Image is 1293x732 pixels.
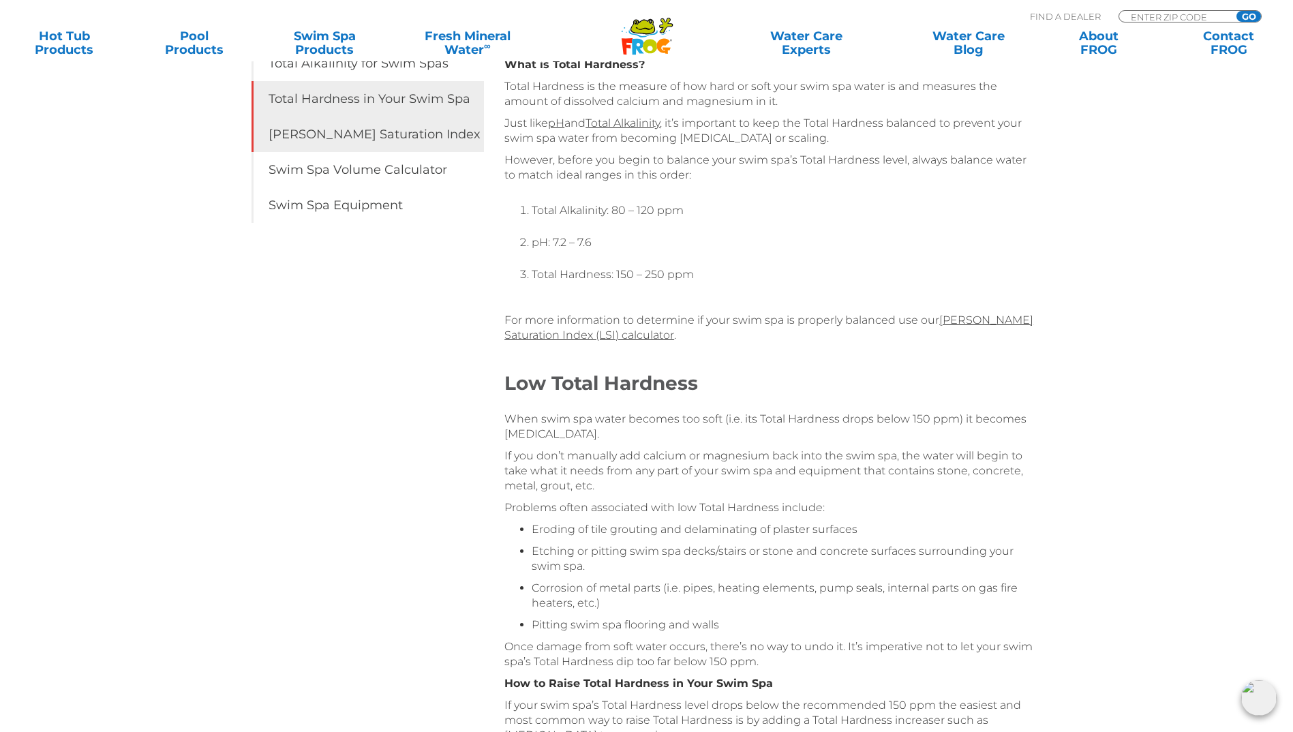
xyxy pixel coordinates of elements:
[504,153,1038,183] p: However, before you begin to balance your swim spa’s Total Hardness level, always balance water t...
[14,29,115,57] a: Hot TubProducts
[532,522,1038,537] li: Eroding of tile grouting and delaminating of plaster surfaces
[504,116,1038,146] p: Just like and , it’s important to keep the Total Hardness balanced to prevent your swim spa water...
[504,448,1038,493] p: If you don’t manually add calcium or magnesium back into the swim spa, the water will begin to ta...
[274,29,376,57] a: Swim SpaProducts
[252,152,485,187] a: Swim Spa Volume Calculator
[532,617,1038,632] li: Pitting swim spa flooring and walls
[1236,11,1261,22] input: GO
[504,677,773,690] strong: How to Raise Total Hardness in Your Swim Spa
[504,500,1038,515] p: Problems often associated with low Total Hardness include:
[484,40,491,51] sup: ∞
[532,581,1038,611] li: Corrosion of metal parts (i.e. pipes, heating elements, pump seals, internal parts on gas fire he...
[144,29,245,57] a: PoolProducts
[504,371,1038,395] h2: Low Total Hardness
[1129,11,1221,22] input: Zip Code Form
[504,79,1038,109] p: Total Hardness is the measure of how hard or soft your swim spa water is and measures the amount ...
[504,58,645,71] strong: What is Total Hardness?
[252,81,485,117] a: Total Hardness in Your Swim Spa
[585,117,660,129] a: Total Alkalinity
[504,639,1038,669] p: Once damage from soft water occurs, there’s no way to undo it. It’s imperative not to let your sw...
[504,412,1038,442] p: When swim spa water becomes too soft (i.e. its Total Hardness drops below 150 ppm) it becomes [ME...
[252,117,485,152] a: [PERSON_NAME] Saturation Index
[252,187,485,223] a: Swim Spa Equipment
[548,117,564,129] a: pH
[532,544,1038,574] li: Etching or pitting swim spa decks/stairs or stone and concrete surfaces surrounding your swim spa.
[1048,29,1149,57] a: AboutFROG
[725,29,889,57] a: Water CareExperts
[532,203,1038,228] li: Total Alkalinity: 80 – 120 ppm
[1241,680,1277,716] img: openIcon
[404,29,531,57] a: Fresh MineralWater∞
[532,235,1038,260] li: pH: 7.2 – 7.6
[1030,10,1101,22] p: Find A Dealer
[917,29,1019,57] a: Water CareBlog
[504,313,1038,343] p: For more information to determine if your swim spa is properly balanced use our .
[532,267,1038,292] li: Total Hardness: 150 – 250 ppm
[1178,29,1279,57] a: ContactFROG
[252,46,485,81] a: Total Alkalinity for Swim Spas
